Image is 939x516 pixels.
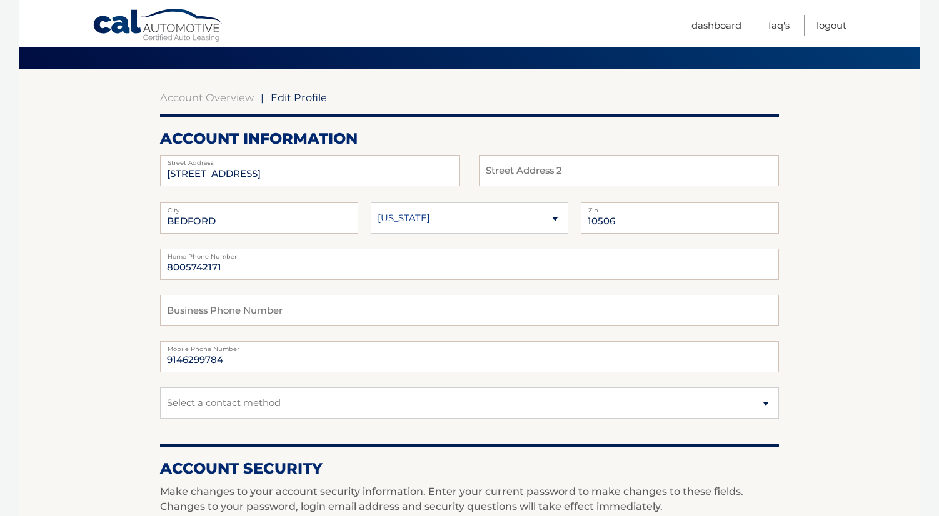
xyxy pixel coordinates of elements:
input: Street Address 2 [479,155,779,186]
a: Logout [816,15,846,36]
h2: account information [160,129,779,148]
a: Dashboard [691,15,741,36]
a: FAQ's [768,15,790,36]
input: Home Phone Number [160,249,779,280]
input: Business Phone Number [160,295,779,326]
span: | [261,91,264,104]
label: Zip [581,202,779,212]
h2: Account Security [160,459,779,478]
input: Street Address 2 [160,155,460,186]
label: City [160,202,358,212]
p: Make changes to your account security information. Enter your current password to make changes to... [160,484,779,514]
input: Zip [581,202,779,234]
label: Street Address [160,155,460,165]
input: City [160,202,358,234]
input: Mobile Phone Number [160,341,779,372]
label: Mobile Phone Number [160,341,779,351]
a: Account Overview [160,91,254,104]
a: Cal Automotive [93,8,224,44]
label: Home Phone Number [160,249,779,259]
span: Edit Profile [271,91,327,104]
